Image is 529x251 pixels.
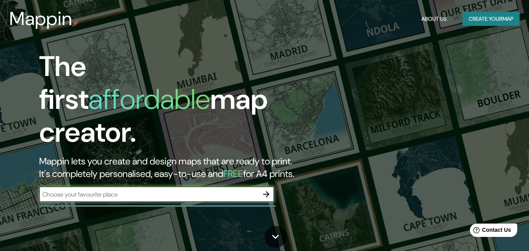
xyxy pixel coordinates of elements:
[72,20,79,27] img: mappin-pin
[39,155,304,180] h2: Mappin lets you create and design maps that are ready to print. It's completely personalised, eas...
[418,12,450,26] button: About Us
[88,81,210,117] h1: affordable
[223,168,243,180] h5: FREE
[462,12,520,26] button: Create yourmap
[9,8,72,30] h3: Mappin
[459,220,520,242] iframe: Help widget launcher
[39,50,304,155] h1: The first map creator.
[39,190,258,199] input: Choose your favourite place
